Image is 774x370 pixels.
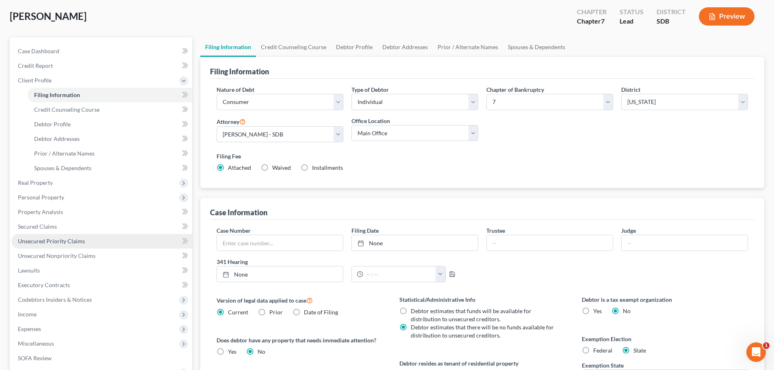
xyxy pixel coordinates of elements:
div: Status [620,7,644,17]
button: Preview [699,7,754,26]
span: Client Profile [18,77,52,84]
input: Enter case number... [217,235,343,251]
span: Attached [228,164,251,171]
div: Chapter [577,7,607,17]
span: Unsecured Nonpriority Claims [18,252,95,259]
span: Debtor Profile [34,121,71,128]
span: Prior [269,309,283,316]
a: Prior / Alternate Names [28,146,192,161]
a: Secured Claims [11,219,192,234]
a: None [217,266,343,282]
div: Chapter [577,17,607,26]
div: District [657,7,686,17]
span: Debtor estimates that funds will be available for distribution to unsecured creditors. [411,307,531,322]
a: Prior / Alternate Names [433,37,503,57]
span: State [633,347,646,354]
span: Prior / Alternate Names [34,150,95,157]
span: Yes [593,307,602,314]
a: Filing Information [28,88,192,102]
span: Federal [593,347,612,354]
a: Lawsuits [11,263,192,278]
span: Waived [272,164,291,171]
span: Property Analysis [18,208,63,215]
input: -- [622,235,748,251]
span: 7 [601,17,605,25]
span: Spouses & Dependents [34,164,91,171]
span: [PERSON_NAME] [10,10,87,22]
label: Debtor resides as tenant of residential property [399,359,566,368]
span: Yes [228,348,236,355]
a: Credit Counseling Course [28,102,192,117]
span: 1 [763,342,770,349]
label: Case Number [217,226,251,235]
span: Income [18,311,37,318]
a: None [352,235,478,251]
div: Case Information [210,208,267,217]
label: Does debtor have any property that needs immediate attention? [217,336,383,344]
span: Filing Information [34,91,80,98]
label: Office Location [351,117,390,125]
label: Type of Debtor [351,85,389,94]
span: Secured Claims [18,223,57,230]
a: Spouses & Dependents [28,161,192,175]
span: Debtor Addresses [34,135,80,142]
label: Attorney [217,117,246,126]
label: Judge [621,226,636,235]
label: Trustee [486,226,505,235]
span: Debtor estimates that there will be no funds available for distribution to unsecured creditors. [411,324,554,339]
a: Filing Information [200,37,256,57]
input: -- : -- [363,266,436,282]
label: District [621,85,640,94]
label: Version of legal data applied to case [217,295,383,305]
span: No [623,307,631,314]
label: Debtor is a tax exempt organization [582,295,748,304]
span: Credit Report [18,62,53,69]
span: Expenses [18,325,41,332]
span: No [258,348,265,355]
label: Exemption State [582,361,624,370]
iframe: Intercom live chat [746,342,766,362]
a: Debtor Profile [331,37,377,57]
a: SOFA Review [11,351,192,366]
input: -- [487,235,613,251]
a: Debtor Addresses [28,132,192,146]
a: Spouses & Dependents [503,37,570,57]
label: 341 Hearing [212,257,482,266]
a: Debtor Profile [28,117,192,132]
span: SOFA Review [18,355,52,361]
a: Unsecured Nonpriority Claims [11,249,192,263]
a: Debtor Addresses [377,37,433,57]
span: Executory Contracts [18,281,70,288]
label: Exemption Election [582,335,748,343]
span: Unsecured Priority Claims [18,238,85,245]
a: Executory Contracts [11,278,192,292]
span: Credit Counseling Course [34,106,100,113]
a: Property Analysis [11,205,192,219]
a: Case Dashboard [11,44,192,58]
label: Nature of Debt [217,85,254,94]
span: Date of Filing [304,309,338,316]
label: Filing Date [351,226,379,235]
span: Current [228,309,248,316]
a: Credit Counseling Course [256,37,331,57]
div: Lead [620,17,644,26]
label: Statistical/Administrative Info [399,295,566,304]
span: Installments [312,164,343,171]
label: Filing Fee [217,152,748,160]
span: Codebtors Insiders & Notices [18,296,92,303]
div: SDB [657,17,686,26]
a: Credit Report [11,58,192,73]
span: Personal Property [18,194,64,201]
div: Filing Information [210,67,269,76]
span: Miscellaneous [18,340,54,347]
label: Chapter of Bankruptcy [486,85,544,94]
span: Case Dashboard [18,48,59,54]
a: Unsecured Priority Claims [11,234,192,249]
span: Lawsuits [18,267,40,274]
span: Real Property [18,179,53,186]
